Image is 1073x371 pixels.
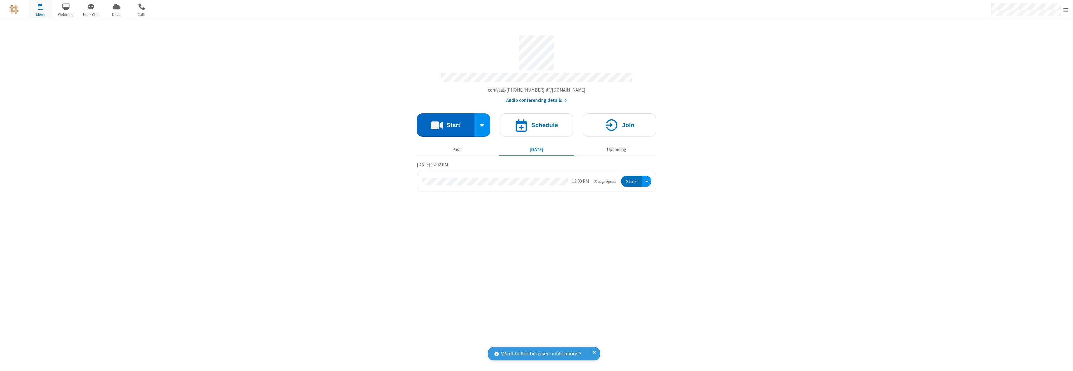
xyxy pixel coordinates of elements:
img: QA Selenium DO NOT DELETE OR CHANGE [9,5,19,14]
span: Calls [130,12,153,17]
div: 1 [42,3,46,8]
span: Webinars [54,12,78,17]
div: Start conference options [474,113,491,137]
span: [DATE] 12:02 PM [417,162,448,168]
h4: Schedule [531,122,558,128]
button: Copy my meeting room linkCopy my meeting room link [488,87,585,94]
div: 12:00 PM [572,178,589,185]
section: Today's Meetings [417,161,656,192]
button: Start [417,113,474,137]
button: Join [583,113,656,137]
span: Meet [29,12,52,17]
h4: Start [446,122,460,128]
button: Audio conferencing details [506,97,567,104]
button: Past [419,144,494,155]
section: Account details [417,31,656,104]
button: Start [621,176,642,187]
span: Copy my meeting room link [488,87,585,93]
button: [DATE] [499,144,574,155]
h4: Join [622,122,634,128]
iframe: Chat [1057,355,1068,367]
em: in progress [594,178,616,184]
button: Upcoming [579,144,654,155]
span: Team Chat [80,12,103,17]
div: Open menu [642,176,651,187]
span: Drive [105,12,128,17]
span: Want better browser notifications? [501,350,581,358]
button: Schedule [500,113,573,137]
